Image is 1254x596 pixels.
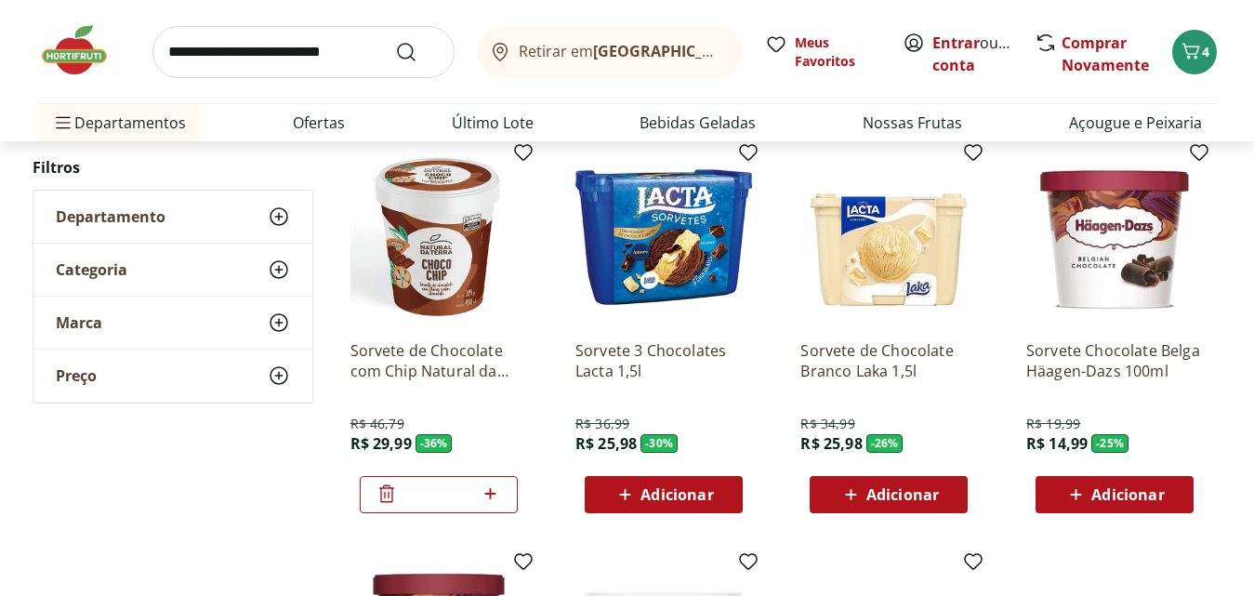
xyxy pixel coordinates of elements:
[33,149,313,186] h2: Filtros
[33,350,312,402] button: Preço
[56,207,165,226] span: Departamento
[152,26,455,78] input: search
[52,100,186,145] span: Departamentos
[863,112,962,134] a: Nossas Frutas
[640,434,678,453] span: - 30 %
[37,22,130,78] img: Hortifruti
[1091,434,1129,453] span: - 25 %
[575,415,629,433] span: R$ 36,99
[33,244,312,296] button: Categoria
[1062,33,1149,75] a: Comprar Novamente
[585,476,743,513] button: Adicionar
[519,43,724,60] span: Retirar em
[800,340,977,381] a: Sorvete de Chocolate Branco Laka 1,5l
[932,33,980,53] a: Entrar
[800,415,854,433] span: R$ 34,99
[765,33,880,71] a: Meus Favoritos
[56,313,102,332] span: Marca
[416,434,453,453] span: - 36 %
[350,149,527,325] img: Sorvete de Chocolate com Chip Natural da Terra 490ml
[350,415,404,433] span: R$ 46,79
[800,433,862,454] span: R$ 25,98
[1172,30,1217,74] button: Carrinho
[33,191,312,243] button: Departamento
[56,260,127,279] span: Categoria
[640,487,713,502] span: Adicionar
[1036,476,1194,513] button: Adicionar
[56,366,97,385] span: Preço
[1091,487,1164,502] span: Adicionar
[33,297,312,349] button: Marca
[1026,415,1080,433] span: R$ 19,99
[293,112,345,134] a: Ofertas
[640,112,756,134] a: Bebidas Geladas
[1026,433,1088,454] span: R$ 14,99
[477,26,743,78] button: Retirar em[GEOGRAPHIC_DATA]/[GEOGRAPHIC_DATA]
[1069,112,1202,134] a: Açougue e Peixaria
[395,41,440,63] button: Submit Search
[452,112,534,134] a: Último Lote
[810,476,968,513] button: Adicionar
[1026,340,1203,381] a: Sorvete Chocolate Belga Häagen-Dazs 100ml
[795,33,880,71] span: Meus Favoritos
[52,100,74,145] button: Menu
[800,149,977,325] img: Sorvete de Chocolate Branco Laka 1,5l
[575,340,752,381] a: Sorvete 3 Chocolates Lacta 1,5l
[350,340,527,381] a: Sorvete de Chocolate com Chip Natural da Terra 490ml
[866,434,904,453] span: - 26 %
[350,433,412,454] span: R$ 29,99
[932,33,1035,75] a: Criar conta
[932,32,1015,76] span: ou
[575,149,752,325] img: Sorvete 3 Chocolates Lacta 1,5l
[866,487,939,502] span: Adicionar
[575,433,637,454] span: R$ 25,98
[1026,149,1203,325] img: Sorvete Chocolate Belga Häagen-Dazs 100ml
[1202,43,1209,60] span: 4
[593,41,906,61] b: [GEOGRAPHIC_DATA]/[GEOGRAPHIC_DATA]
